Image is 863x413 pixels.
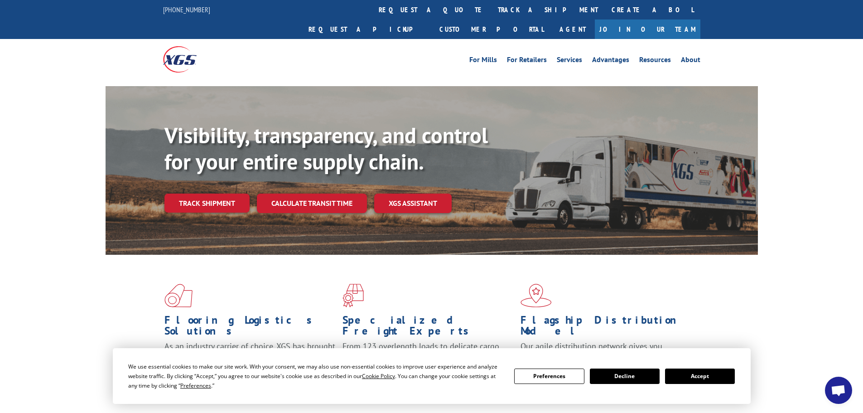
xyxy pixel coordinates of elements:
[639,56,671,66] a: Resources
[521,284,552,307] img: xgs-icon-flagship-distribution-model-red
[164,121,488,175] b: Visibility, transparency, and control for your entire supply chain.
[113,348,751,404] div: Cookie Consent Prompt
[180,382,211,389] span: Preferences
[521,341,687,362] span: Our agile distribution network gives you nationwide inventory management on demand.
[128,362,503,390] div: We use essential cookies to make our site work. With your consent, we may also use non-essential ...
[592,56,629,66] a: Advantages
[342,284,364,307] img: xgs-icon-focused-on-flooring-red
[342,341,514,381] p: From 123 overlength loads to delicate cargo, our experienced staff knows the best way to move you...
[163,5,210,14] a: [PHONE_NUMBER]
[665,369,735,384] button: Accept
[469,56,497,66] a: For Mills
[550,19,595,39] a: Agent
[302,19,433,39] a: Request a pickup
[433,19,550,39] a: Customer Portal
[342,315,514,341] h1: Specialized Freight Experts
[257,194,367,213] a: Calculate transit time
[514,369,584,384] button: Preferences
[507,56,547,66] a: For Retailers
[590,369,660,384] button: Decline
[557,56,582,66] a: Services
[681,56,700,66] a: About
[164,341,335,373] span: As an industry carrier of choice, XGS has brought innovation and dedication to flooring logistics...
[164,194,250,213] a: Track shipment
[595,19,700,39] a: Join Our Team
[374,194,452,213] a: XGS ASSISTANT
[362,372,395,380] span: Cookie Policy
[825,377,852,404] a: Open chat
[164,284,193,307] img: xgs-icon-total-supply-chain-intelligence-red
[521,315,692,341] h1: Flagship Distribution Model
[164,315,336,341] h1: Flooring Logistics Solutions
